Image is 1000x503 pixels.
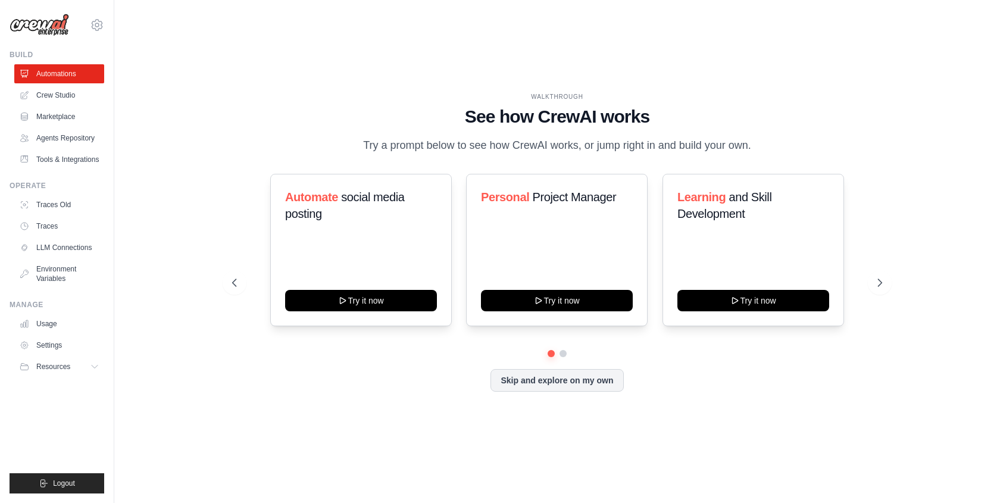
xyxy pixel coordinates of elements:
[10,181,104,190] div: Operate
[14,217,104,236] a: Traces
[14,107,104,126] a: Marketplace
[677,290,829,311] button: Try it now
[10,473,104,493] button: Logout
[14,86,104,105] a: Crew Studio
[285,190,338,204] span: Automate
[14,195,104,214] a: Traces Old
[14,314,104,333] a: Usage
[14,64,104,83] a: Automations
[14,260,104,288] a: Environment Variables
[10,50,104,60] div: Build
[14,150,104,169] a: Tools & Integrations
[14,129,104,148] a: Agents Repository
[533,190,617,204] span: Project Manager
[490,369,623,392] button: Skip and explore on my own
[232,106,882,127] h1: See how CrewAI works
[14,238,104,257] a: LLM Connections
[677,190,771,220] span: and Skill Development
[285,290,437,311] button: Try it now
[357,137,757,154] p: Try a prompt below to see how CrewAI works, or jump right in and build your own.
[481,290,633,311] button: Try it now
[285,190,405,220] span: social media posting
[10,14,69,36] img: Logo
[677,190,726,204] span: Learning
[14,357,104,376] button: Resources
[36,362,70,371] span: Resources
[232,92,882,101] div: WALKTHROUGH
[10,300,104,310] div: Manage
[481,190,529,204] span: Personal
[14,336,104,355] a: Settings
[53,479,75,488] span: Logout
[940,446,1000,503] iframe: Chat Widget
